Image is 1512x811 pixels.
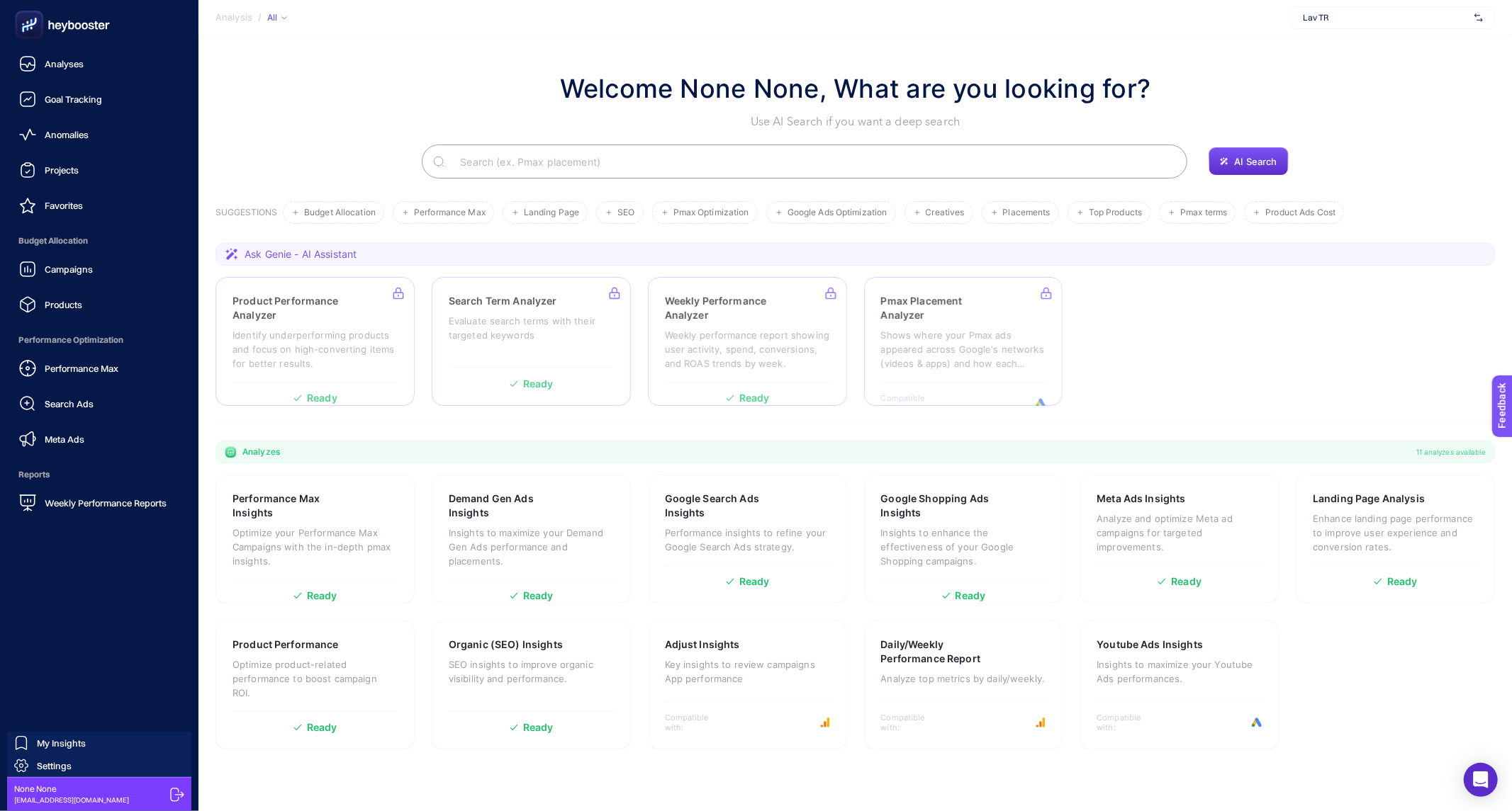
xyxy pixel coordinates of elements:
[1080,620,1279,749] a: Youtube Ads InsightsInsights to maximize your Youtube Ads performances.Compatible with:
[881,671,1046,686] p: Analyze top metrics by daily/weekly.
[432,277,631,406] a: Search Term AnalyzerEvaluate search terms with their targeted keywordsReady
[233,492,353,520] h3: Performance Max Insights
[1313,511,1478,554] p: Enhance landing page performance to improve user experience and conversion rates.
[648,277,847,406] a: Weekly Performance AnalyzerWeekly performance report showing user activity, spend, conversions, a...
[665,492,786,520] h3: Google Search Ads Insights
[1180,208,1227,218] span: Pmax terms
[648,475,847,603] a: Google Search Ads InsightsPerformance insights to refine your Google Search Ads strategy.Ready
[1003,208,1051,218] span: Placements
[665,657,830,686] p: Key insights to review campaigns App performance
[617,208,634,218] span: SEO
[11,390,187,418] a: Search Ads
[215,207,277,224] h3: SUGGESTIONS
[11,354,187,382] a: Performance Max
[926,208,965,218] span: Creatives
[673,208,749,218] span: Pmax Optimization
[45,299,82,310] span: Products
[449,526,614,568] p: Insights to maximize your Demand Gen Ads performance and placements.
[7,732,191,754] a: My Insights
[7,754,191,777] a: Settings
[1097,511,1262,554] p: Analyze and optimize Meta ad campaigns for targeted improvements.
[881,526,1046,568] p: Insights to enhance the effectiveness of your Google Shopping campaigns.
[233,637,339,652] h3: Product Performance
[45,164,79,176] span: Projects
[881,713,945,732] span: Compatible with:
[449,657,614,686] p: SEO insights to improve organic visibility and performance.
[242,446,280,458] span: Analyzes
[215,12,252,23] span: Analysis
[449,637,563,652] h3: Organic (SEO) Insights
[881,637,1004,666] h3: Daily/Weekly Performance Report
[14,783,129,795] span: None None
[1097,713,1160,732] span: Compatible with:
[11,460,187,489] span: Reports
[1296,475,1495,603] a: Landing Page AnalysisEnhance landing page performance to improve user experience and conversion r...
[11,191,187,220] a: Favorites
[45,433,84,445] span: Meta Ads
[45,58,84,69] span: Analyses
[1313,492,1425,506] h3: Landing Page Analysis
[11,50,187,78] a: Analyses
[414,208,486,218] span: Performance Max
[307,722,337,732] span: Ready
[956,591,986,601] span: Ready
[449,492,569,520] h3: Demand Gen Ads Insights
[1080,475,1279,603] a: Meta Ads InsightsAnalyze and optimize Meta ad campaigns for targeted improvements.Ready
[1464,763,1498,797] div: Open Intercom Messenger
[665,713,729,732] span: Compatible with:
[1209,147,1288,176] button: AI Search
[11,85,187,113] a: Goal Tracking
[267,12,287,23] div: All
[11,120,187,149] a: Anomalies
[864,277,1063,406] a: Pmax Placement AnalyzerShows where your Pmax ads appeared across Google's networks (videos & apps...
[739,577,770,586] span: Ready
[45,129,89,140] span: Anomalies
[560,113,1151,130] p: Use AI Search if you want a deep search
[215,475,415,603] a: Performance Max InsightsOptimize your Performance Max Campaigns with the in-depth pmax insights.R...
[37,760,72,771] span: Settings
[1097,637,1203,652] h3: Youtube Ads Insights
[258,11,262,23] span: /
[449,142,1176,181] input: Search
[524,208,579,218] span: Landing Page
[37,737,86,749] span: My Insights
[45,93,102,105] span: Goal Tracking
[14,795,129,805] span: [EMAIL_ADDRESS][DOMAIN_NAME]
[1387,577,1418,586] span: Ready
[9,4,54,16] span: Feedback
[1097,492,1185,506] h3: Meta Ads Insights
[11,255,187,283] a: Campaigns
[665,526,830,554] p: Performance insights to refine your Google Search Ads strategy.
[1474,11,1483,25] img: svg%3e
[215,620,415,749] a: Product PerformanceOptimize product-related performance to boost campaign ROI.Ready
[665,637,740,652] h3: Adjust Insights
[11,489,187,517] a: Weekly Performance Reports
[1171,577,1202,586] span: Ready
[1303,12,1469,23] span: Lav TR
[864,620,1063,749] a: Daily/Weekly Performance ReportAnalyze top metrics by daily/weekly.Compatible with:
[45,363,118,374] span: Performance Max
[1265,208,1335,218] span: Product Ads Cost
[1097,657,1262,686] p: Insights to maximize your Youtube Ads performances.
[1089,208,1142,218] span: Top Products
[11,425,187,453] a: Meta Ads
[233,526,398,568] p: Optimize your Performance Max Campaigns with the in-depth pmax insights.
[245,247,357,261] span: Ask Genie - AI Assistant
[11,227,187,255] span: Budget Allocation
[523,722,554,732] span: Ready
[304,208,376,218] span: Budget Allocation
[864,475,1063,603] a: Google Shopping Ads InsightsInsights to enhance the effectiveness of your Google Shopping campaig...
[523,591,554,601] span: Ready
[788,208,887,218] span: Google Ads Optimization
[560,69,1151,108] h1: Welcome None None, What are you looking for?
[648,620,847,749] a: Adjust InsightsKey insights to review campaigns App performanceCompatible with:
[432,475,631,603] a: Demand Gen Ads InsightsInsights to maximize your Demand Gen Ads performance and placements.Ready
[11,290,187,319] a: Products
[307,591,337,601] span: Ready
[45,398,94,409] span: Search Ads
[11,156,187,184] a: Projects
[45,263,93,275] span: Campaigns
[233,657,398,700] p: Optimize product-related performance to boost campaign ROI.
[432,620,631,749] a: Organic (SEO) InsightsSEO insights to improve organic visibility and performance.Ready
[45,200,83,211] span: Favorites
